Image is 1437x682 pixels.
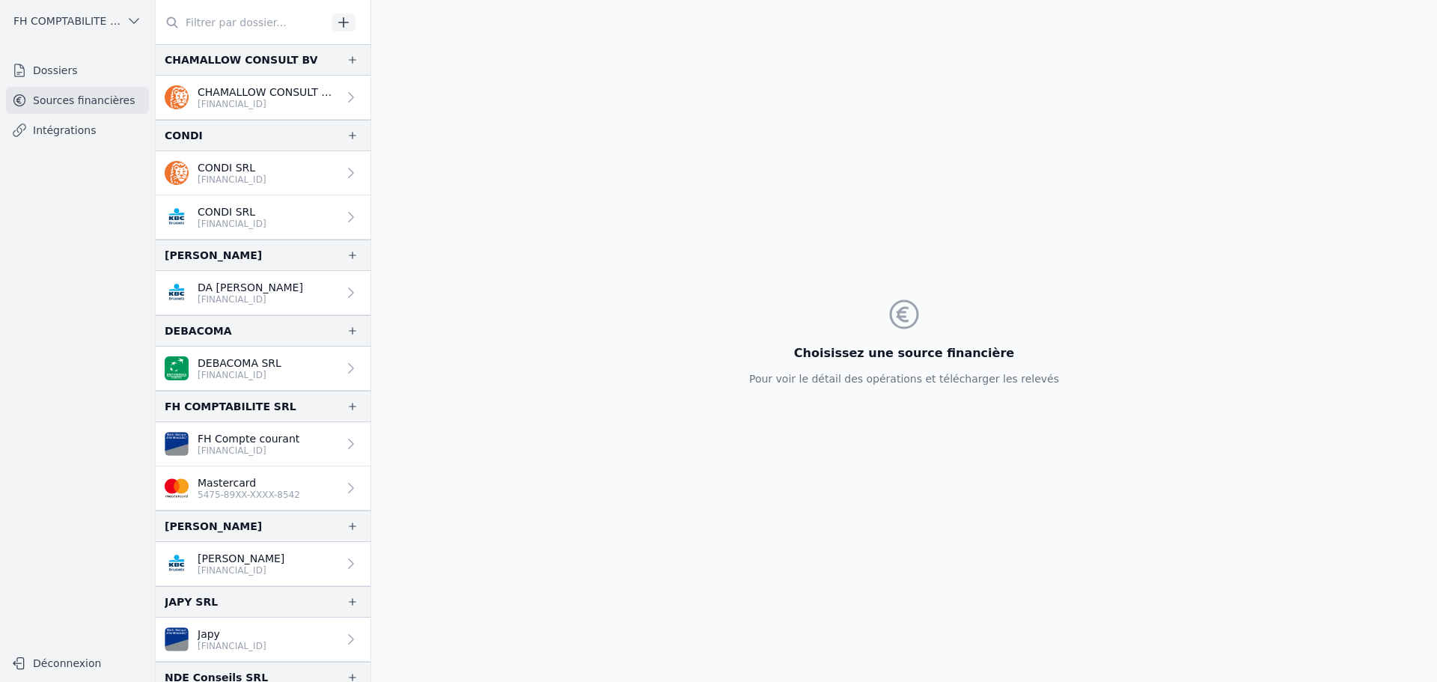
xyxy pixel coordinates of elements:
[198,564,284,576] p: [FINANCIAL_ID]
[156,195,370,240] a: CONDI SRL [FINANCIAL_ID]
[156,542,370,586] a: [PERSON_NAME] [FINANCIAL_ID]
[165,85,189,109] img: ing.png
[165,356,189,380] img: BNP_BE_BUSINESS_GEBABEBB.png
[165,552,189,576] img: KBC_BRUSSELS_KREDBEBB.png
[198,280,303,295] p: DA [PERSON_NAME]
[165,398,296,415] div: FH COMPTABILITE SRL
[165,281,189,305] img: KBC_BRUSSELS_KREDBEBB.png
[749,371,1059,386] p: Pour voir le détail des opérations et télécharger les relevés
[156,151,370,195] a: CONDI SRL [FINANCIAL_ID]
[165,205,189,229] img: KBC_BRUSSELS_KREDBEBB.png
[156,466,370,511] a: Mastercard 5475-89XX-XXXX-8542
[156,9,326,36] input: Filtrer par dossier...
[198,98,338,110] p: [FINANCIAL_ID]
[6,57,149,84] a: Dossiers
[198,204,266,219] p: CONDI SRL
[156,76,370,120] a: CHAMALLOW CONSULT SRL [FINANCIAL_ID]
[198,85,338,100] p: CHAMALLOW CONSULT SRL
[198,218,266,230] p: [FINANCIAL_ID]
[165,517,262,535] div: [PERSON_NAME]
[198,551,284,566] p: [PERSON_NAME]
[165,161,189,185] img: ing.png
[198,489,300,501] p: 5475-89XX-XXXX-8542
[6,117,149,144] a: Intégrations
[6,87,149,114] a: Sources financières
[156,618,370,662] a: Japy [FINANCIAL_ID]
[6,651,149,675] button: Déconnexion
[165,51,317,69] div: CHAMALLOW CONSULT BV
[198,475,300,490] p: Mastercard
[198,356,281,371] p: DEBACOMA SRL
[156,347,370,391] a: DEBACOMA SRL [FINANCIAL_ID]
[165,627,189,651] img: VAN_BREDA_JVBABE22XXX.png
[156,422,370,466] a: FH Compte courant [FINANCIAL_ID]
[198,640,266,652] p: [FINANCIAL_ID]
[749,344,1059,362] h3: Choisissez une source financière
[156,271,370,315] a: DA [PERSON_NAME] [FINANCIAL_ID]
[198,431,299,446] p: FH Compte courant
[165,593,218,611] div: JAPY SRL
[6,9,149,33] button: FH COMPTABILITE SRL
[165,246,262,264] div: [PERSON_NAME]
[198,293,303,305] p: [FINANCIAL_ID]
[165,127,203,144] div: CONDI
[165,432,189,456] img: VAN_BREDA_JVBABE22XXX.png
[13,13,120,28] span: FH COMPTABILITE SRL
[198,369,281,381] p: [FINANCIAL_ID]
[165,476,189,500] img: imageedit_2_6530439554.png
[165,322,232,340] div: DEBACOMA
[198,174,266,186] p: [FINANCIAL_ID]
[198,160,266,175] p: CONDI SRL
[198,627,266,642] p: Japy
[198,445,299,457] p: [FINANCIAL_ID]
